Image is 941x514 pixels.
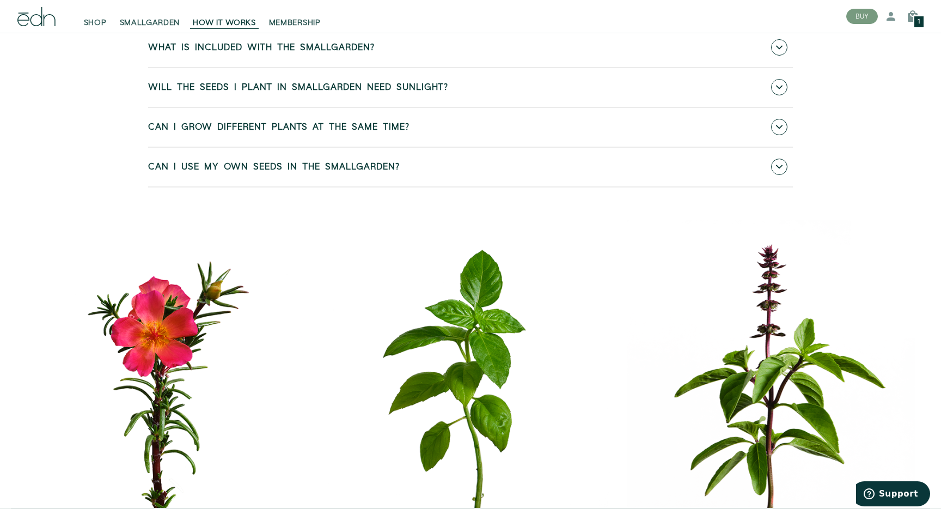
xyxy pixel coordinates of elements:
[269,17,321,28] span: MEMBERSHIP
[186,4,262,28] a: HOW IT WORKS
[77,4,113,28] a: SHOP
[148,83,448,93] span: Will the seeds I plant in SmallGarden need sunlight?
[856,481,930,509] iframe: Opens a widget where you can find more information
[846,9,878,24] button: BUY
[148,148,793,186] a: Can I use my own seeds in the SmallGarden?
[113,4,187,28] a: SMALLGARDEN
[148,162,400,172] span: Can I use my own seeds in the SmallGarden?
[84,17,107,28] span: SHOP
[262,4,327,28] a: MEMBERSHIP
[918,19,920,25] span: 1
[148,108,793,147] a: Can I grow different plants at the same time?
[193,17,255,28] span: HOW IT WORKS
[148,123,410,132] span: Can I grow different plants at the same time?
[148,68,793,107] a: Will the seeds I plant in SmallGarden need sunlight?
[120,17,180,28] span: SMALLGARDEN
[148,28,793,67] a: What is included with the SmallGarden?
[148,43,375,53] span: What is included with the SmallGarden?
